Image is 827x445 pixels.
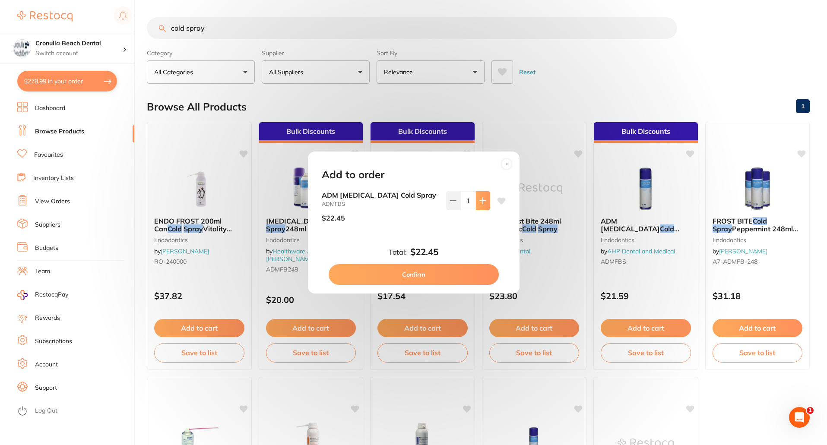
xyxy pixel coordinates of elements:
[329,264,499,285] button: Confirm
[807,407,814,414] span: 1
[322,201,439,207] small: ADMFBS
[389,248,407,256] label: Total:
[789,407,810,428] iframe: Intercom live chat
[322,191,439,199] b: ADM [MEDICAL_DATA] Cold Spray
[410,247,438,257] b: $22.45
[322,169,384,181] h2: Add to order
[322,214,345,222] p: $22.45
